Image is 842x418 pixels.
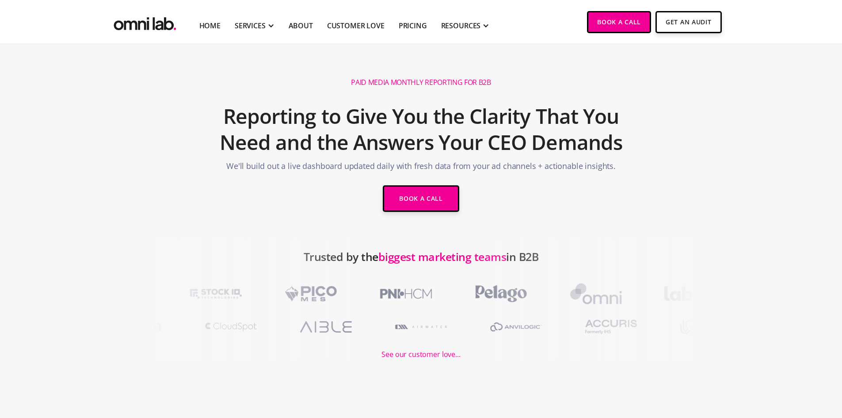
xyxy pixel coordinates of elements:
img: Omni Lab: B2B SaaS Demand Generation Agency [112,11,178,33]
a: About [289,20,313,31]
div: See our customer love... [381,349,460,360]
p: We'll build out a live dashboard updated daily with fresh data from your ad channels + actionable... [226,160,616,176]
img: A1RWATER [383,314,460,340]
h2: Reporting to Give You the Clarity That You Need and the Answers Your CEO Demands [211,99,632,161]
div: Віджет чату [798,376,842,418]
img: PelagoHealth [462,281,539,307]
div: SERVICES [235,20,266,31]
a: Home [199,20,221,31]
iframe: Chat Widget [798,376,842,418]
span: biggest marketing teams [378,249,507,264]
a: Pricing [399,20,427,31]
a: Book a Call [587,11,651,33]
a: Customer Love [327,20,385,31]
h2: Trusted by the in B2B [304,245,539,281]
a: See our customer love... [381,340,460,360]
a: home [112,11,178,33]
a: Get An Audit [655,11,721,33]
h1: Paid Media Monthly Reporting for B2B [351,78,491,87]
a: Book a Call [383,185,459,212]
div: RESOURCES [441,20,481,31]
img: PNI [367,281,444,307]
